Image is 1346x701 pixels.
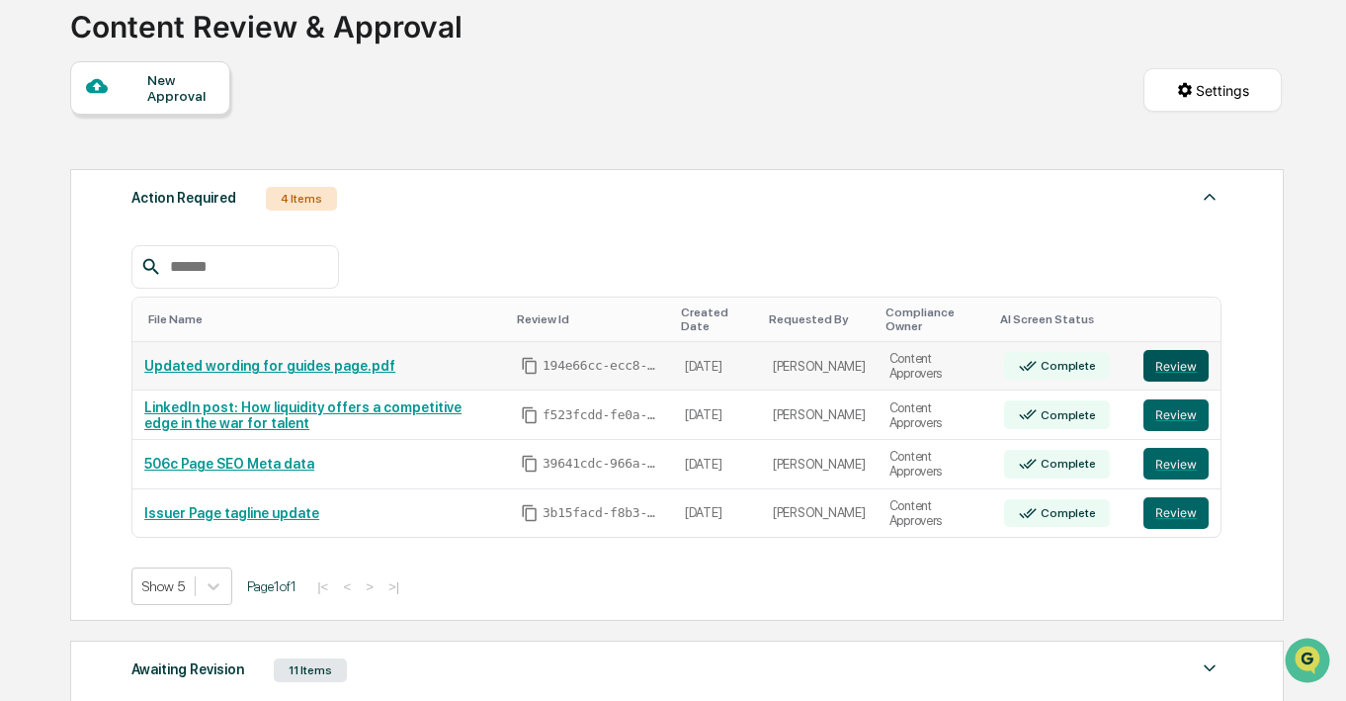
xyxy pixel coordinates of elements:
[673,342,761,392] td: [DATE]
[12,279,132,314] a: 🔎Data Lookup
[274,658,347,682] div: 11 Items
[1037,359,1095,373] div: Complete
[336,157,360,181] button: Start new chat
[769,312,870,326] div: Toggle SortBy
[1037,506,1095,520] div: Complete
[20,251,36,267] div: 🖐️
[131,185,236,211] div: Action Required
[144,358,395,374] a: Updated wording for guides page.pdf
[266,187,337,211] div: 4 Items
[20,289,36,305] div: 🔎
[20,42,360,73] p: How can we help?
[673,489,761,538] td: [DATE]
[543,505,661,521] span: 3b15facd-f8b3-477c-80ee-d7a648742bf4
[247,578,296,594] span: Page 1 of 1
[878,391,992,440] td: Content Approvers
[135,241,253,277] a: 🗄️Attestations
[543,456,661,472] span: 39641cdc-966a-4e65-879f-2a6a777944d8
[517,312,665,326] div: Toggle SortBy
[673,440,761,489] td: [DATE]
[197,335,239,350] span: Pylon
[131,657,244,682] div: Awaiting Revision
[878,440,992,489] td: Content Approvers
[337,578,357,595] button: <
[885,306,984,333] div: Toggle SortBy
[311,578,334,595] button: |<
[1198,657,1221,680] img: caret
[681,306,753,333] div: Toggle SortBy
[878,489,992,538] td: Content Approvers
[1143,497,1209,529] button: Review
[1000,312,1124,326] div: Toggle SortBy
[878,342,992,392] td: Content Approvers
[1037,408,1095,422] div: Complete
[144,505,319,521] a: Issuer Page tagline update
[147,72,213,104] div: New Approval
[543,358,661,374] span: 194e66cc-ecc8-4dc3-9501-03aeaf1f7ffc
[521,504,539,522] span: Copy Id
[20,151,55,187] img: 1746055101610-c473b297-6a78-478c-a979-82029cc54cd1
[382,578,405,595] button: >|
[148,312,501,326] div: Toggle SortBy
[163,249,245,269] span: Attestations
[360,578,379,595] button: >
[1147,312,1213,326] div: Toggle SortBy
[761,440,878,489] td: [PERSON_NAME]
[761,489,878,538] td: [PERSON_NAME]
[40,249,127,269] span: Preclearance
[1143,448,1209,480] button: Review
[1143,68,1282,112] button: Settings
[521,455,539,473] span: Copy Id
[1143,350,1209,382] button: Review
[521,357,539,375] span: Copy Id
[12,241,135,277] a: 🖐️Preclearance
[543,407,661,423] span: f523fcdd-fe0a-4d70-aff0-2c119d2ece14
[67,151,324,171] div: Start new chat
[1198,185,1221,209] img: caret
[1283,636,1336,689] iframe: Open customer support
[1143,399,1209,431] button: Review
[673,391,761,440] td: [DATE]
[67,171,250,187] div: We're available if you need us!
[139,334,239,350] a: Powered byPylon
[144,456,314,472] a: 506c Page SEO Meta data
[144,399,462,431] a: LinkedIn post: How liquidity offers a competitive edge in the war for talent
[1037,457,1095,471] div: Complete
[761,391,878,440] td: [PERSON_NAME]
[521,406,539,424] span: Copy Id
[761,342,878,392] td: [PERSON_NAME]
[40,287,125,307] span: Data Lookup
[143,251,159,267] div: 🗄️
